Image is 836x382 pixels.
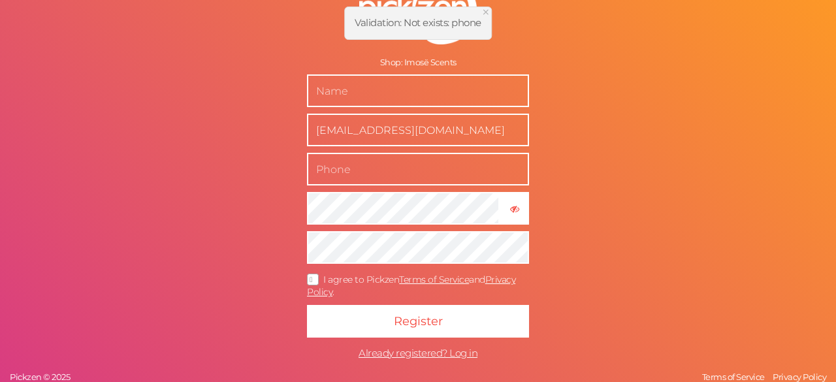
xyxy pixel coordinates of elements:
a: Pickzen © 2025 [7,372,73,382]
span: Terms of Service [702,372,765,382]
input: Phone [307,153,529,185]
span: × [481,3,490,22]
input: Business e-mail [307,114,529,146]
span: I agree to Pickzen and . [307,274,515,298]
span: Already registered? Log in [359,347,477,359]
span: Validation: Not exists: phone [355,16,481,29]
input: Name [307,74,529,107]
a: Terms of Service [699,372,768,382]
a: Privacy Policy [307,274,515,298]
span: Register [394,314,443,328]
div: Shop: Imosë Scents [307,57,529,68]
a: Terms of Service [399,274,469,285]
button: Register [307,305,529,338]
a: Privacy Policy [769,372,829,382]
span: Privacy Policy [773,372,826,382]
